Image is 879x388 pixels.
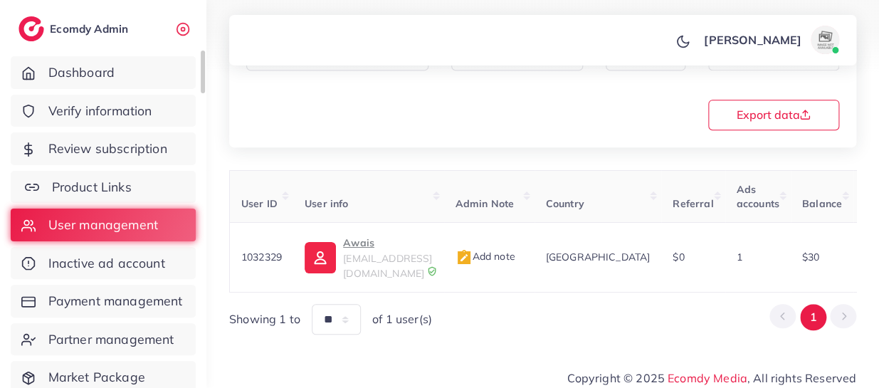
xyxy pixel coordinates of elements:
[343,234,432,251] p: Awais
[48,140,167,158] span: Review subscription
[50,22,132,36] h2: Ecomdy Admin
[736,109,811,120] span: Export data
[48,63,115,82] span: Dashboard
[673,197,713,210] span: Referral
[704,31,801,48] p: [PERSON_NAME]
[52,178,132,196] span: Product Links
[802,197,842,210] span: Balance
[229,311,300,327] span: Showing 1 to
[372,311,432,327] span: of 1 user(s)
[696,26,845,54] a: [PERSON_NAME]avatar
[737,183,779,210] span: Ads accounts
[241,197,278,210] span: User ID
[456,197,515,210] span: Admin Note
[668,371,747,385] a: Ecomdy Media
[48,102,152,120] span: Verify information
[11,285,196,318] a: Payment management
[769,304,856,330] ul: Pagination
[11,247,196,280] a: Inactive ad account
[673,251,684,263] span: $0
[11,132,196,165] a: Review subscription
[747,369,856,387] span: , All rights Reserved
[305,234,432,280] a: Awais[EMAIL_ADDRESS][DOMAIN_NAME]
[11,323,196,356] a: Partner management
[48,292,183,310] span: Payment management
[737,251,742,263] span: 1
[305,242,336,273] img: ic-user-info.36bf1079.svg
[456,250,515,263] span: Add note
[567,369,856,387] span: Copyright © 2025
[305,197,348,210] span: User info
[48,216,158,234] span: User management
[708,100,839,130] button: Export data
[19,16,132,41] a: logoEcomdy Admin
[546,251,651,263] span: [GEOGRAPHIC_DATA]
[19,16,44,41] img: logo
[48,254,165,273] span: Inactive ad account
[811,26,839,54] img: avatar
[11,95,196,127] a: Verify information
[241,251,282,263] span: 1032329
[11,171,196,204] a: Product Links
[427,266,437,276] img: 9CAL8B2pu8EFxCJHYAAAAldEVYdGRhdGU6Y3JlYXRlADIwMjItMTItMDlUMDQ6NTg6MzkrMDA6MDBXSlgLAAAAJXRFWHRkYXR...
[48,368,145,387] span: Market Package
[800,304,826,330] button: Go to page 1
[802,251,819,263] span: $30
[48,330,174,349] span: Partner management
[546,197,584,210] span: Country
[343,252,432,279] span: [EMAIL_ADDRESS][DOMAIN_NAME]
[11,56,196,89] a: Dashboard
[11,209,196,241] a: User management
[456,249,473,266] img: admin_note.cdd0b510.svg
